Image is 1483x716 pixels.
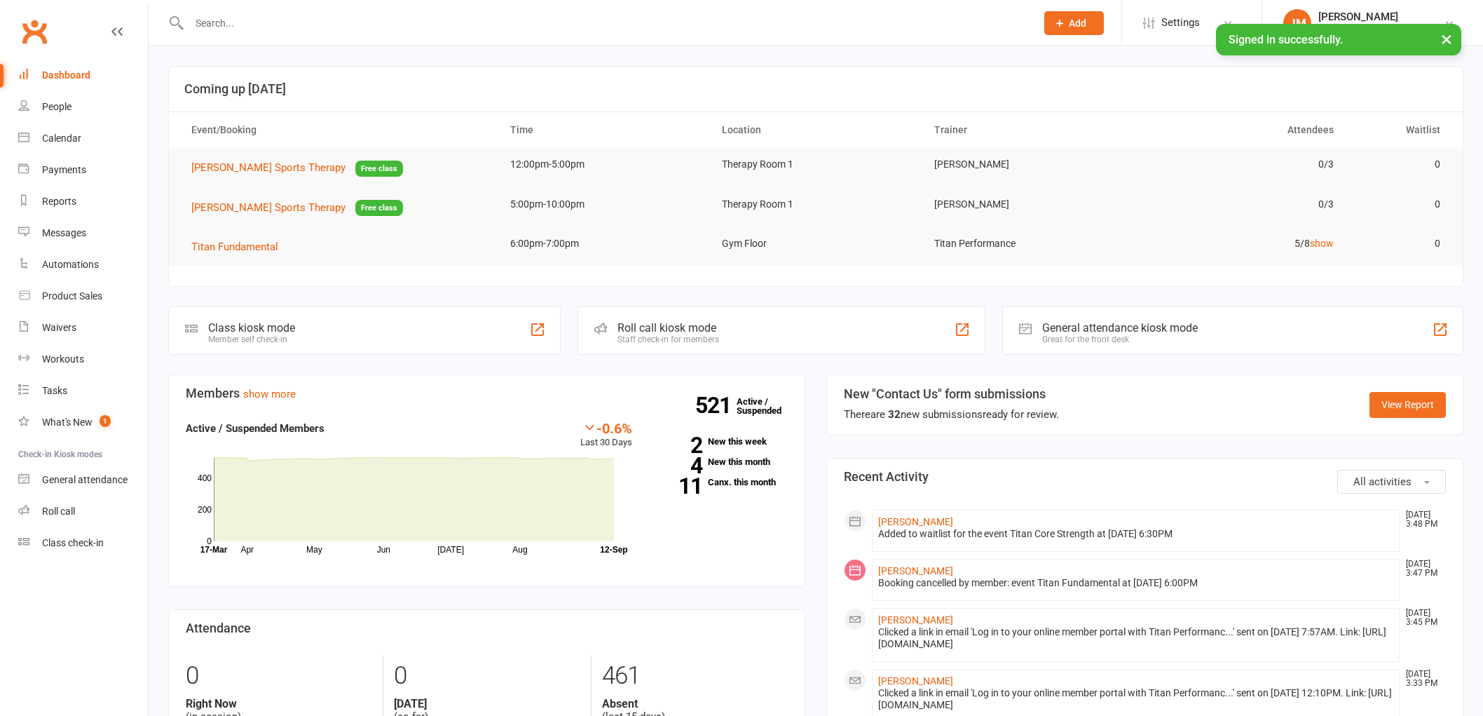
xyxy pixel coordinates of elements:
[186,621,788,635] h3: Attendance
[1042,321,1198,335] div: General attendance kiosk mode
[653,435,702,456] strong: 2
[695,395,737,416] strong: 521
[1399,609,1445,627] time: [DATE] 3:45 PM
[42,417,93,428] div: What's New
[878,565,953,576] a: [PERSON_NAME]
[186,422,324,435] strong: Active / Suspended Members
[42,385,67,396] div: Tasks
[1229,33,1343,46] span: Signed in successfully.
[878,528,1393,540] div: Added to waitlist for the event Titan Core Strength at [DATE] 6:30PM
[922,148,1134,181] td: [PERSON_NAME]
[844,387,1059,401] h3: New "Contact Us" form submissions
[1318,23,1444,36] div: Titan Performance Gyms Ltd
[17,14,52,49] a: Clubworx
[42,259,99,270] div: Automations
[191,201,346,214] span: [PERSON_NAME] Sports Therapy
[18,123,148,154] a: Calendar
[888,408,901,421] strong: 32
[922,227,1134,260] td: Titan Performance
[878,687,1393,711] div: Clicked a link in email 'Log in to your online member portal with Titan Performanc...' sent on [D...
[42,69,90,81] div: Dashboard
[18,154,148,186] a: Payments
[653,455,702,476] strong: 4
[1399,560,1445,578] time: [DATE] 3:47 PM
[18,217,148,249] a: Messages
[1353,475,1412,488] span: All activities
[498,148,710,181] td: 12:00pm-5:00pm
[922,188,1134,221] td: [PERSON_NAME]
[1369,392,1446,417] a: View Report
[208,321,295,335] div: Class kiosk mode
[498,188,710,221] td: 5:00pm-10:00pm
[1346,188,1452,221] td: 0
[709,112,922,148] th: Location
[191,238,288,255] button: Titan Fundamental
[18,91,148,123] a: People
[42,196,76,207] div: Reports
[1283,9,1311,37] div: JM
[709,227,922,260] td: Gym Floor
[1069,18,1086,29] span: Add
[394,697,580,710] strong: [DATE]
[1134,188,1346,221] td: 0/3
[1310,238,1334,249] a: show
[42,322,76,333] div: Waivers
[498,112,710,148] th: Time
[18,186,148,217] a: Reports
[42,164,86,175] div: Payments
[653,478,788,487] a: 11Canx. this month
[1134,148,1346,181] td: 0/3
[1346,227,1452,260] td: 0
[18,407,148,438] a: What's New1
[42,227,86,238] div: Messages
[653,457,788,466] a: 4New this month
[617,321,719,335] div: Roll call kiosk mode
[18,281,148,312] a: Product Sales
[191,199,403,217] button: [PERSON_NAME] Sports TherapyFree class
[394,655,580,697] div: 0
[844,406,1059,423] div: There are new submissions ready for review.
[191,161,346,174] span: [PERSON_NAME] Sports Therapy
[1134,112,1346,148] th: Attendees
[602,697,788,710] strong: Absent
[42,353,84,365] div: Workouts
[878,614,953,626] a: [PERSON_NAME]
[617,335,719,344] div: Staff check-in for members
[653,437,788,446] a: 2New this week
[42,290,102,302] div: Product Sales
[709,148,922,181] td: Therapy Room 1
[1337,470,1446,494] button: All activities
[844,470,1446,484] h3: Recent Activity
[42,506,75,517] div: Roll call
[355,161,403,177] span: Free class
[18,344,148,375] a: Workouts
[18,464,148,496] a: General attendance kiosk mode
[737,386,798,426] a: 521Active / Suspended
[186,655,372,697] div: 0
[1042,335,1198,344] div: Great for the front desk
[18,527,148,559] a: Class kiosk mode
[878,577,1393,589] div: Booking cancelled by member: event Titan Fundamental at [DATE] 6:00PM
[1346,148,1452,181] td: 0
[1134,227,1346,260] td: 5/8
[1346,112,1452,148] th: Waitlist
[243,388,296,400] a: show more
[1044,11,1104,35] button: Add
[18,496,148,527] a: Roll call
[18,60,148,91] a: Dashboard
[878,626,1393,650] div: Clicked a link in email 'Log in to your online member portal with Titan Performanc...' sent on [D...
[18,375,148,407] a: Tasks
[42,101,71,112] div: People
[922,112,1134,148] th: Trainer
[602,655,788,697] div: 461
[191,159,403,177] button: [PERSON_NAME] Sports TherapyFree class
[1318,11,1444,23] div: [PERSON_NAME]
[208,335,295,344] div: Member self check-in
[1399,511,1445,529] time: [DATE] 3:48 PM
[42,537,104,548] div: Class check-in
[878,516,953,527] a: [PERSON_NAME]
[709,188,922,221] td: Therapy Room 1
[42,474,128,485] div: General attendance
[1161,7,1200,39] span: Settings
[653,475,702,497] strong: 11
